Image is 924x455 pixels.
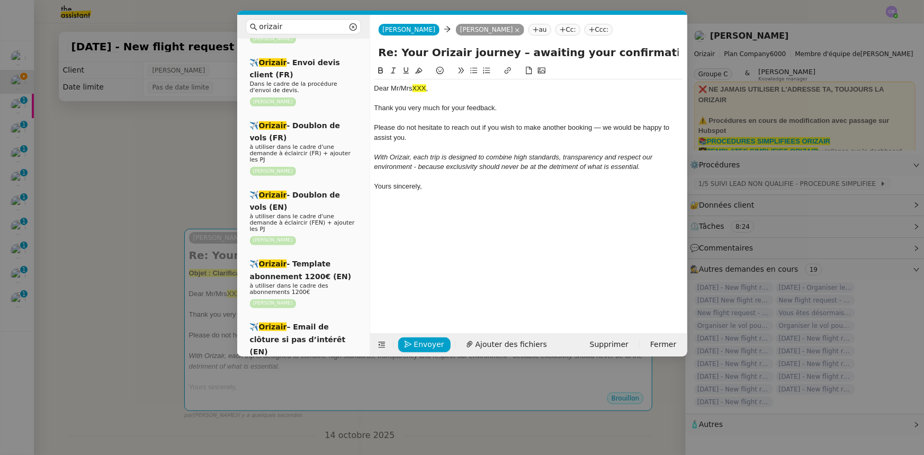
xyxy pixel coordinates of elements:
nz-tag: Cc: [555,24,580,35]
nz-tag: [PERSON_NAME] [456,24,524,35]
span: à utiliser dans le cadre des abonnements 1200€ [250,282,328,296]
em: Orizair [259,260,287,268]
span: à utiliser dans le cadre d'une demande à éclaircir (FEN) + ajouter les PJ [250,213,355,233]
em: Orizair [259,121,287,130]
input: Templates [259,21,347,33]
span: ✈️ - Doublon de vols (FR) [250,121,340,142]
span: ✈️ - Envoi devis client (FR) [250,58,340,79]
em: Orizair [259,323,287,331]
span: , [426,84,428,92]
button: Ajouter des fichiers [460,337,553,352]
button: Supprimer [584,337,635,352]
span: Dear Mr/Mrs [374,84,412,92]
em: Orizair [259,58,287,67]
nz-tag: [PERSON_NAME] [250,34,296,43]
span: ✈️ - Doublon de vols (EN) [250,191,340,211]
span: à utiliser dans le cadre d'une demande à éclaircir (FR) + ajouter les PJ [250,144,351,163]
nz-tag: Ccc: [585,24,613,35]
span: Yours sincerely, [374,182,422,190]
span: Dans le cadre de la procédure d'envoi de devis. [250,81,337,94]
button: Envoyer [398,337,451,352]
span: ✈️ - Template abonnement 1200€ (EN) [250,260,352,280]
nz-tag: [PERSON_NAME] [250,167,296,176]
button: Fermer [644,337,683,352]
span: ✈️ – Email de clôture si pas d’intérêt (EN) [250,323,346,356]
input: Subject [379,44,679,60]
em: With Orizair, each trip is designed to combine high standards, transparency and respect our envir... [374,153,655,171]
span: Envoyer [414,338,444,351]
nz-tag: [PERSON_NAME] [250,299,296,308]
nz-tag: au [528,24,551,35]
nz-tag: [PERSON_NAME] [250,97,296,106]
span: XXX [412,84,426,92]
span: [PERSON_NAME] [383,26,436,33]
span: Please do not hesitate to reach out if you wish to make another booking — we would be happy to as... [374,123,672,141]
span: Fermer [650,338,676,351]
em: Orizair [259,191,287,199]
span: Thank you very much for your feedback. [374,104,497,112]
nz-tag: [PERSON_NAME] [250,236,296,245]
span: Supprimer [590,338,629,351]
span: Ajouter des fichiers [476,338,547,351]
